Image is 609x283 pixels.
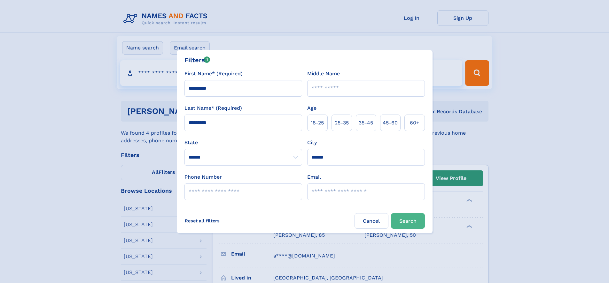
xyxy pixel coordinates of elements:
div: Filters [184,55,210,65]
label: Reset all filters [181,213,224,228]
label: State [184,139,302,146]
span: 60+ [410,119,419,127]
button: Search [391,213,425,229]
span: 25‑35 [335,119,349,127]
label: Last Name* (Required) [184,104,242,112]
label: Phone Number [184,173,222,181]
label: City [307,139,317,146]
label: First Name* (Required) [184,70,243,78]
span: 18‑25 [311,119,324,127]
label: Cancel [355,213,388,229]
label: Age [307,104,316,112]
span: 35‑45 [359,119,373,127]
span: 45‑60 [383,119,398,127]
label: Middle Name [307,70,340,78]
label: Email [307,173,321,181]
